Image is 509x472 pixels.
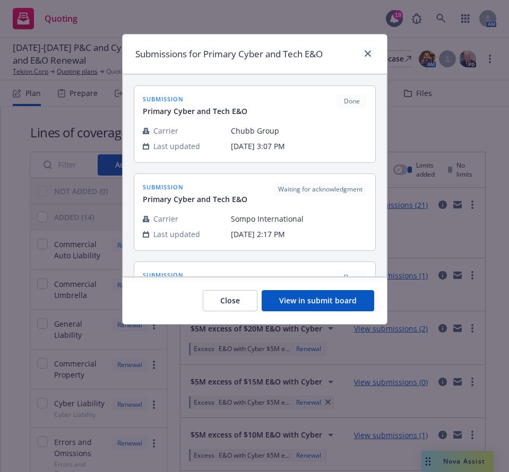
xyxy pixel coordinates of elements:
span: Carrier [153,213,178,224]
a: close [361,47,374,60]
span: [DATE] 2:17 PM [231,229,367,240]
span: submission [143,182,247,191]
span: Primary Cyber and Tech E&O [143,194,247,205]
span: Waiting for acknowledgment [278,185,363,194]
span: Done [341,273,363,282]
span: Primary Cyber and Tech E&O [143,106,247,117]
span: Last updated [153,229,200,240]
button: View in submit board [262,290,374,311]
span: Carrier [153,125,178,136]
h1: Submissions for Primary Cyber and Tech E&O [135,47,323,61]
span: [DATE] 3:07 PM [231,141,367,152]
span: Last updated [153,141,200,152]
button: Close [203,290,257,311]
span: submission [143,270,247,279]
span: Sompo International [231,213,367,224]
span: submission [143,94,247,103]
span: Done [341,97,363,106]
span: Chubb Group [231,125,367,136]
